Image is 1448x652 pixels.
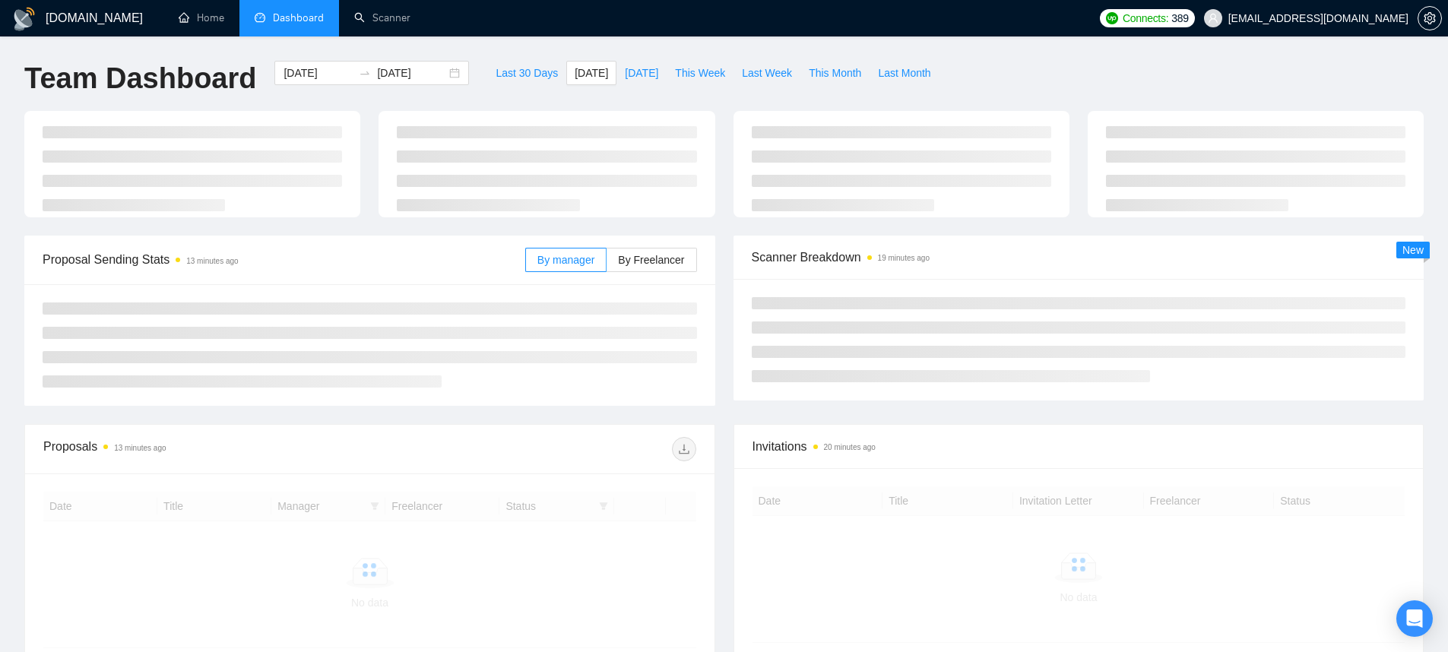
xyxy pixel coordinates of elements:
[878,254,930,262] time: 19 minutes ago
[1402,244,1424,256] span: New
[179,11,224,24] a: homeHome
[566,61,616,85] button: [DATE]
[1418,6,1442,30] button: setting
[870,61,939,85] button: Last Month
[284,65,353,81] input: Start date
[496,65,558,81] span: Last 30 Days
[24,61,256,97] h1: Team Dashboard
[354,11,410,24] a: searchScanner
[1208,13,1218,24] span: user
[616,61,667,85] button: [DATE]
[667,61,734,85] button: This Week
[1123,10,1168,27] span: Connects:
[114,444,166,452] time: 13 minutes ago
[1396,600,1433,637] div: Open Intercom Messenger
[255,12,265,23] span: dashboard
[487,61,566,85] button: Last 30 Days
[675,65,725,81] span: This Week
[186,257,238,265] time: 13 minutes ago
[824,443,876,451] time: 20 minutes ago
[43,437,369,461] div: Proposals
[1418,12,1442,24] a: setting
[752,248,1406,267] span: Scanner Breakdown
[273,11,324,24] span: Dashboard
[742,65,792,81] span: Last Week
[43,250,525,269] span: Proposal Sending Stats
[1106,12,1118,24] img: upwork-logo.png
[1418,12,1441,24] span: setting
[537,254,594,266] span: By manager
[359,67,371,79] span: swap-right
[625,65,658,81] span: [DATE]
[359,67,371,79] span: to
[575,65,608,81] span: [DATE]
[12,7,36,31] img: logo
[809,65,861,81] span: This Month
[377,65,446,81] input: End date
[1171,10,1188,27] span: 389
[734,61,800,85] button: Last Week
[800,61,870,85] button: This Month
[878,65,930,81] span: Last Month
[753,437,1405,456] span: Invitations
[618,254,684,266] span: By Freelancer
